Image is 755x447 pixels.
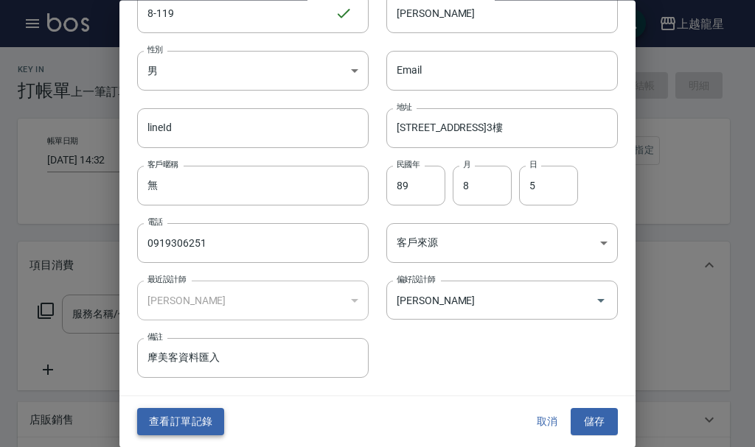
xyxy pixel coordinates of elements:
[571,409,618,436] button: 儲存
[137,409,224,436] button: 查看訂單記錄
[147,217,163,228] label: 電話
[147,275,186,286] label: 最近設計師
[397,102,412,113] label: 地址
[529,159,537,170] label: 日
[523,409,571,436] button: 取消
[137,51,369,91] div: 男
[463,159,470,170] label: 月
[147,44,163,55] label: 性別
[147,159,178,170] label: 客戶暱稱
[397,159,420,170] label: 民國年
[137,281,369,321] div: [PERSON_NAME]
[147,332,163,343] label: 備註
[589,289,613,312] button: Open
[397,275,435,286] label: 偏好設計師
